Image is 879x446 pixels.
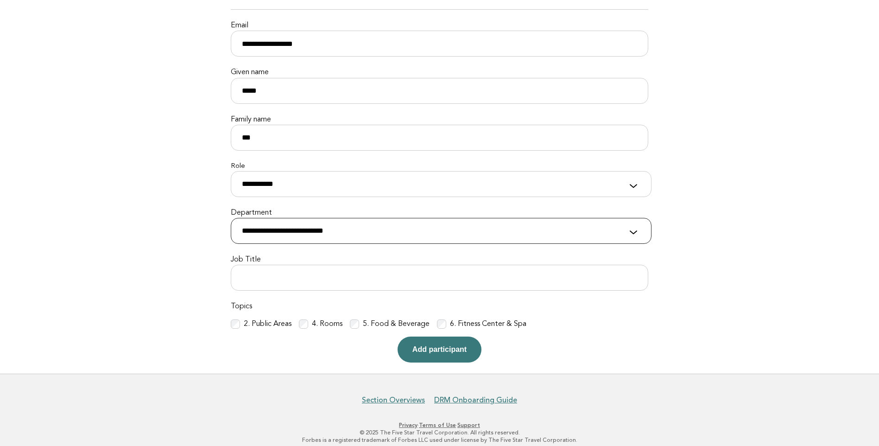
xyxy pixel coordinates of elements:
[231,302,648,312] label: Topics
[419,422,456,428] a: Terms of Use
[244,319,291,329] label: 2. Public Areas
[231,68,648,77] label: Given name
[156,429,723,436] p: © 2025 The Five Star Travel Corporation. All rights reserved.
[363,319,430,329] label: 5. Food & Beverage
[399,422,417,428] a: Privacy
[398,337,481,363] button: Add participant
[156,421,723,429] p: · ·
[231,162,648,171] label: Role
[231,21,648,31] label: Email
[231,115,648,125] label: Family name
[312,319,342,329] label: 4. Rooms
[457,422,480,428] a: Support
[434,395,517,405] a: DRM Onboarding Guide
[231,208,648,218] label: Department
[450,319,526,329] label: 6. Fitness Center & Spa
[156,436,723,444] p: Forbes is a registered trademark of Forbes LLC used under license by The Five Star Travel Corpora...
[362,395,425,405] a: Section Overviews
[231,255,648,265] label: Job Title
